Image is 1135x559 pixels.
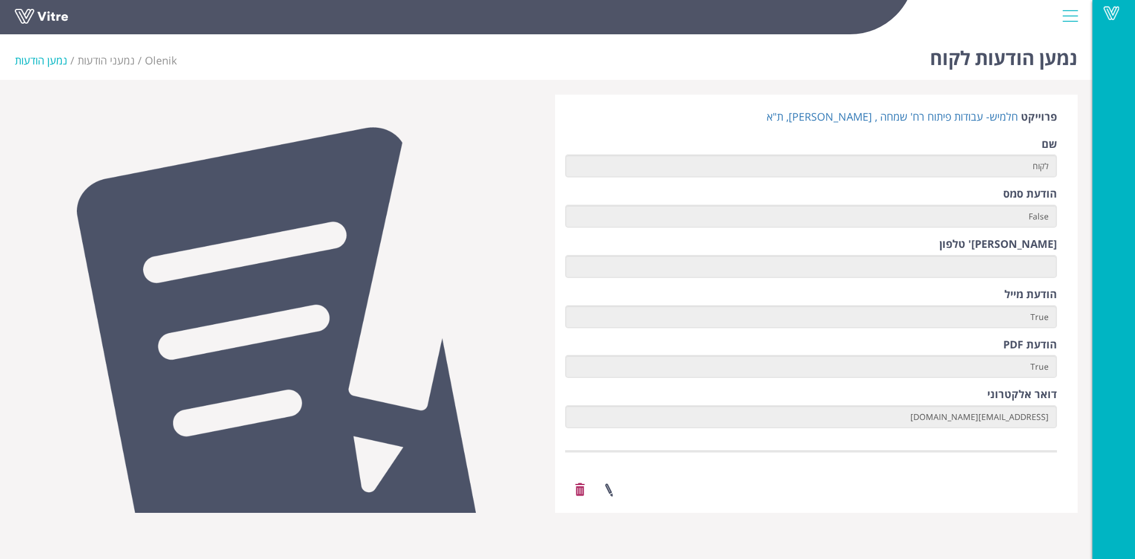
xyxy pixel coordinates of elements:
span: 237 [145,53,177,67]
a: נמעני הודעות [77,53,135,67]
h1: נמען הודעות לקוח [930,30,1078,80]
label: הודעת מייל [1004,287,1057,302]
label: דואר אלקטרוני [987,387,1057,402]
label: הודעת סמס [1003,186,1057,202]
li: נמען הודעות [15,53,77,69]
label: [PERSON_NAME]' טלפון [939,237,1057,252]
label: שם [1042,137,1057,152]
label: פרוייקט [1021,109,1057,125]
a: חלמיש- עבודות פיתוח רח' שמחה , [PERSON_NAME], ת"א [767,109,1018,124]
label: הודעת PDF [1003,337,1057,353]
